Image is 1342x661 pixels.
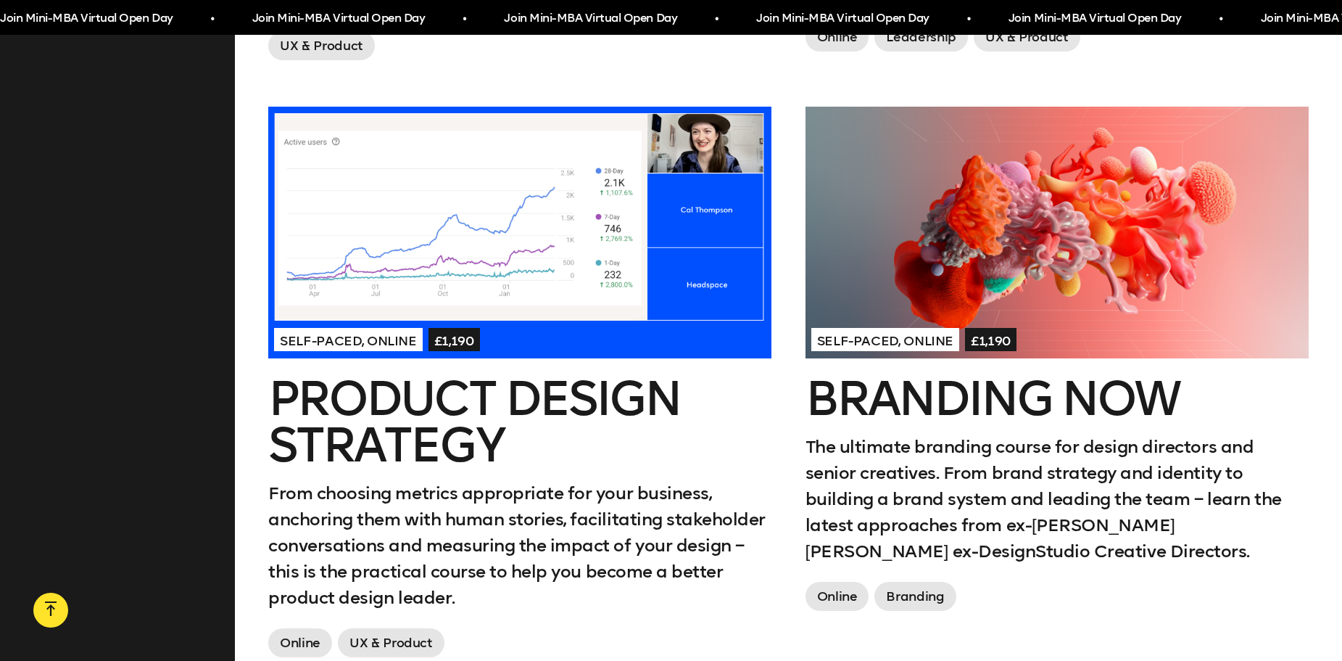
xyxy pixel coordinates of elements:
[805,22,869,52] span: Online
[811,328,960,351] span: Self-paced, Online
[805,582,869,611] span: Online
[338,628,444,657] span: UX & Product
[463,6,466,32] span: •
[715,6,718,32] span: •
[1219,6,1222,32] span: •
[210,6,214,32] span: •
[874,22,967,52] span: Leadership
[428,328,480,351] span: £1,190
[805,107,1309,617] a: Self-paced, Online£1,190Branding NowThe ultimate branding course for design directors and senior ...
[874,582,956,611] span: Branding
[268,376,771,469] h2: Product Design Strategy
[974,22,1080,52] span: UX & Product
[965,328,1016,351] span: £1,190
[274,328,423,351] span: Self-paced, Online
[966,6,970,32] span: •
[268,480,771,611] p: From choosing metrics appropriate for your business, anchoring them with human stories, facilitat...
[268,628,332,657] span: Online
[805,434,1309,564] p: The ultimate branding course for design directors and senior creatives. From brand strategy and i...
[805,376,1309,422] h2: Branding Now
[268,31,375,60] span: UX & Product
